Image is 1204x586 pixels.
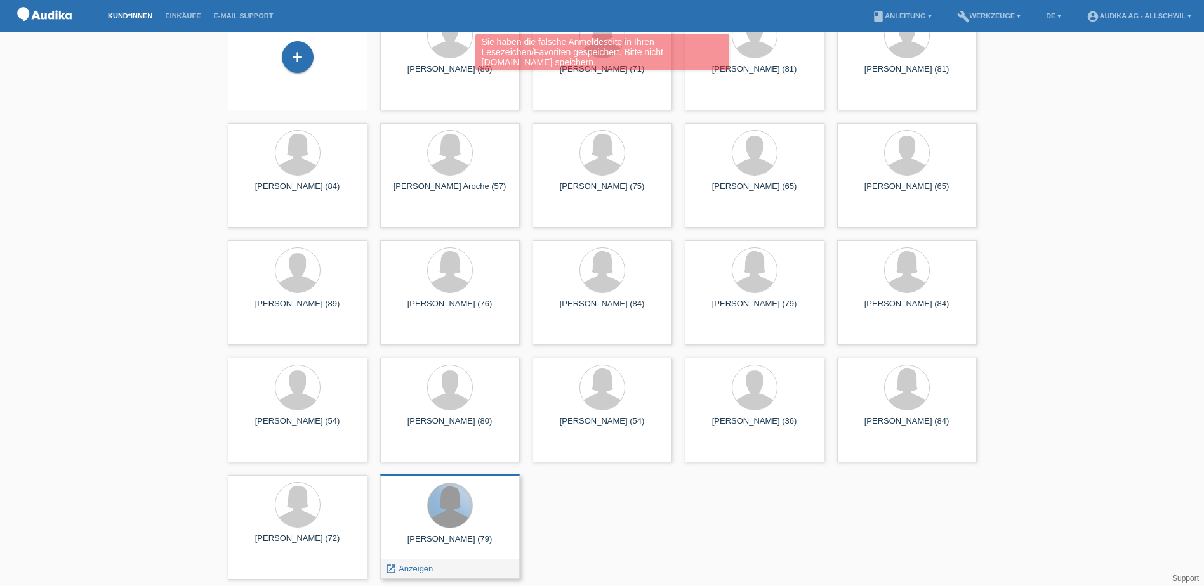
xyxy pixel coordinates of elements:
[475,34,729,70] div: Sie haben die falsche Anmeldeseite in Ihren Lesezeichen/Favoriten gespeichert. Bitte nicht [DOMAI...
[238,181,357,202] div: [PERSON_NAME] (84)
[847,64,967,84] div: [PERSON_NAME] (81)
[847,416,967,436] div: [PERSON_NAME] (84)
[695,416,814,436] div: [PERSON_NAME] (36)
[1087,10,1099,23] i: account_circle
[695,181,814,202] div: [PERSON_NAME] (65)
[695,64,814,84] div: [PERSON_NAME] (81)
[385,563,397,575] i: launch
[385,564,433,573] a: launch Anzeigen
[543,181,662,202] div: [PERSON_NAME] (75)
[866,12,937,20] a: bookAnleitung ▾
[543,299,662,319] div: [PERSON_NAME] (84)
[390,181,510,202] div: [PERSON_NAME] Aroche (57)
[543,416,662,436] div: [PERSON_NAME] (54)
[102,12,159,20] a: Kund*innen
[390,534,510,554] div: [PERSON_NAME] (79)
[1172,574,1199,583] a: Support
[951,12,1028,20] a: buildWerkzeuge ▾
[390,64,510,84] div: [PERSON_NAME] (86)
[390,299,510,319] div: [PERSON_NAME] (76)
[238,416,357,436] div: [PERSON_NAME] (54)
[13,25,76,34] a: POS — MF Group
[238,299,357,319] div: [PERSON_NAME] (89)
[238,533,357,554] div: [PERSON_NAME] (72)
[399,564,433,573] span: Anzeigen
[847,181,967,202] div: [PERSON_NAME] (65)
[208,12,280,20] a: E-Mail Support
[1080,12,1198,20] a: account_circleAudika AG - Allschwil ▾
[872,10,885,23] i: book
[957,10,970,23] i: build
[695,299,814,319] div: [PERSON_NAME] (79)
[159,12,207,20] a: Einkäufe
[847,299,967,319] div: [PERSON_NAME] (84)
[543,64,662,84] div: [PERSON_NAME] (71)
[390,416,510,436] div: [PERSON_NAME] (80)
[1040,12,1068,20] a: DE ▾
